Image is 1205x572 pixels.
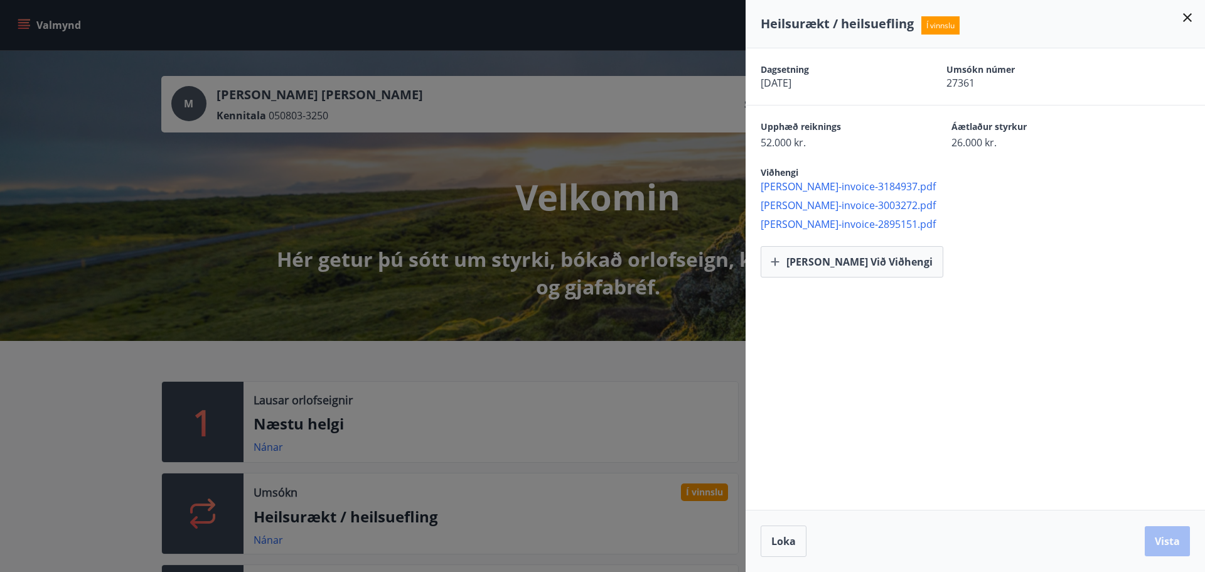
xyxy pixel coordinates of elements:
[761,180,1205,193] span: [PERSON_NAME]-invoice-3184937.pdf
[761,76,902,90] span: [DATE]
[761,136,908,149] span: 52.000 kr.
[921,16,960,35] span: Í vinnslu
[771,534,796,548] span: Loka
[761,166,798,178] span: Viðhengi
[761,246,943,278] button: [PERSON_NAME] við viðhengi
[761,198,1205,212] span: [PERSON_NAME]-invoice-3003272.pdf
[761,217,1205,231] span: [PERSON_NAME]-invoice-2895151.pdf
[951,121,1098,136] span: Áætlaður styrkur
[761,121,908,136] span: Upphæð reiknings
[946,63,1088,76] span: Umsókn númer
[761,526,806,557] button: Loka
[951,136,1098,149] span: 26.000 kr.
[946,76,1088,90] span: 27361
[761,63,902,76] span: Dagsetning
[761,15,914,32] span: Heilsurækt / heilsuefling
